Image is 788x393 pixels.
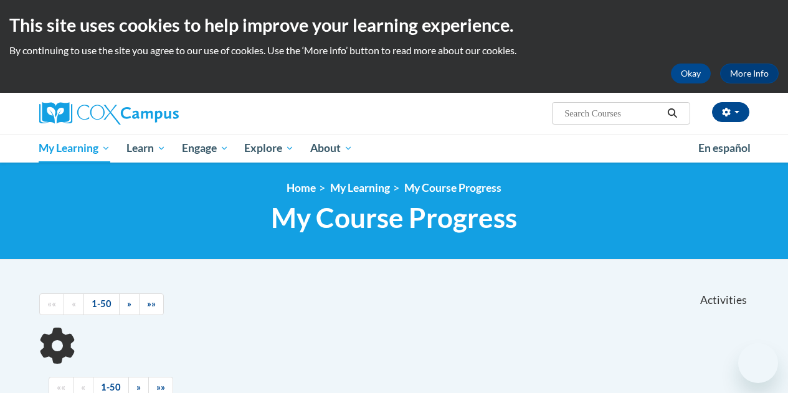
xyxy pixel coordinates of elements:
a: My Learning [330,181,390,194]
span: Engage [182,141,229,156]
input: Search Courses [563,106,663,121]
div: Main menu [30,134,759,163]
p: By continuing to use the site you agree to our use of cookies. Use the ‘More info’ button to read... [9,44,779,57]
span: »» [147,298,156,309]
a: Learn [118,134,174,163]
span: Learn [126,141,166,156]
span: About [310,141,353,156]
a: My Course Progress [404,181,501,194]
span: »» [156,382,165,392]
a: Previous [64,293,84,315]
iframe: Button to launch messaging window [738,343,778,383]
a: 1-50 [83,293,120,315]
a: More Info [720,64,779,83]
a: Engage [174,134,237,163]
h2: This site uses cookies to help improve your learning experience. [9,12,779,37]
a: About [302,134,361,163]
span: My Course Progress [271,201,517,234]
span: En español [698,141,751,154]
span: «« [47,298,56,309]
span: » [127,298,131,309]
a: End [139,293,164,315]
span: Explore [244,141,294,156]
span: Activities [700,293,747,307]
a: My Learning [31,134,119,163]
img: Cox Campus [39,102,179,125]
a: Home [287,181,316,194]
a: Explore [236,134,302,163]
button: Okay [671,64,711,83]
span: » [136,382,141,392]
span: «« [57,382,65,392]
span: « [81,382,85,392]
span: « [72,298,76,309]
button: Search [663,106,681,121]
a: Cox Campus [39,102,263,125]
span: My Learning [39,141,110,156]
button: Account Settings [712,102,749,122]
a: Next [119,293,140,315]
a: Begining [39,293,64,315]
a: En español [690,135,759,161]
